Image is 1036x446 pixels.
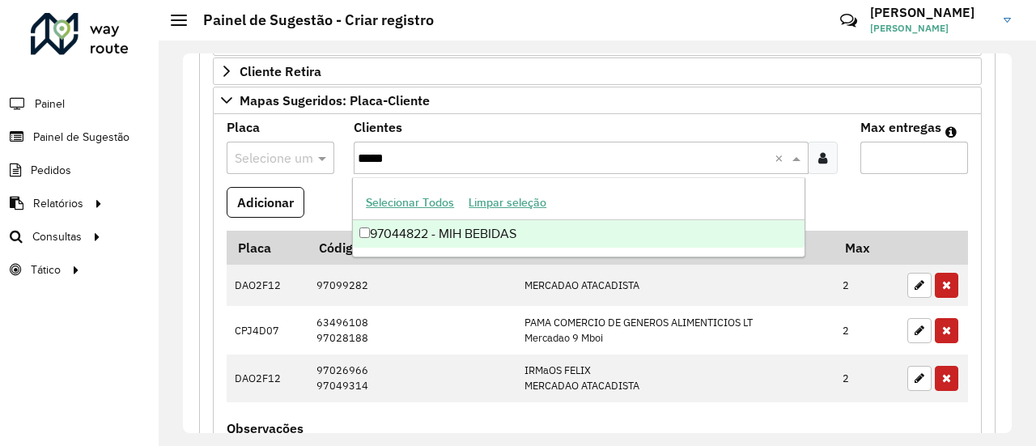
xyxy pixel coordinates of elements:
label: Clientes [354,117,402,137]
span: Cliente Retira [240,65,321,78]
td: 97099282 [308,265,516,307]
label: Observações [227,418,304,438]
span: [PERSON_NAME] [870,21,991,36]
span: Clear all [775,148,788,168]
td: IRMaOS FELIX MERCADAO ATACADISTA [516,355,834,402]
span: Mapas Sugeridos: Placa-Cliente [240,94,430,107]
a: Cliente Retira [213,57,982,85]
button: Limpar seleção [461,190,554,215]
td: PAMA COMERCIO DE GENEROS ALIMENTICIOS LT Mercadao 9 Mboi [516,306,834,354]
button: Selecionar Todos [359,190,461,215]
th: Placa [227,231,308,265]
span: Painel [35,96,65,113]
em: Máximo de clientes que serão colocados na mesma rota com os clientes informados [945,125,957,138]
td: 2 [834,355,899,402]
label: Placa [227,117,260,137]
h2: Painel de Sugestão - Criar registro [187,11,434,29]
td: DAO2F12 [227,355,308,402]
span: Painel de Sugestão [33,129,129,146]
span: Pedidos [31,162,71,179]
td: 2 [834,265,899,307]
th: Código Cliente [308,231,516,265]
td: 63496108 97028188 [308,306,516,354]
span: Tático [31,261,61,278]
span: Relatórios [33,195,83,212]
label: Max entregas [860,117,941,137]
td: CPJ4D07 [227,306,308,354]
span: Consultas [32,228,82,245]
td: MERCADAO ATACADISTA [516,265,834,307]
td: DAO2F12 [227,265,308,307]
td: 2 [834,306,899,354]
a: Mapas Sugeridos: Placa-Cliente [213,87,982,114]
a: Contato Rápido [831,3,866,38]
th: Max [834,231,899,265]
ng-dropdown-panel: Options list [352,177,805,257]
button: Adicionar [227,187,304,218]
td: 97026966 97049314 [308,355,516,402]
h3: [PERSON_NAME] [870,5,991,20]
div: 97044822 - MIH BEBIDAS [353,220,805,248]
